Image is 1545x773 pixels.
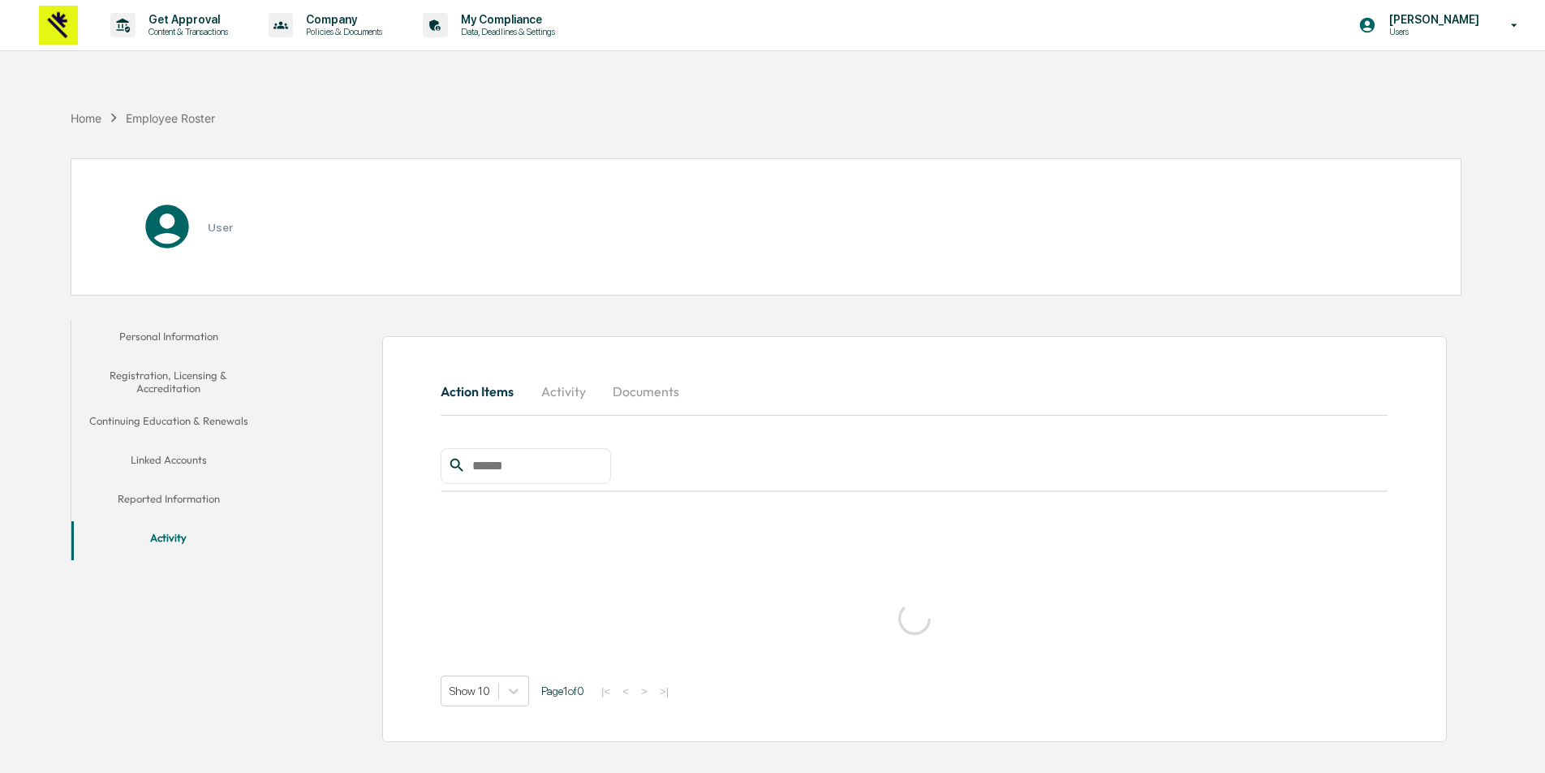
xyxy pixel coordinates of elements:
span: Page 1 of 0 [541,684,584,697]
button: Documents [600,372,692,411]
button: Continuing Education & Renewals [71,404,265,443]
img: logo [39,6,78,45]
p: [PERSON_NAME] [1376,13,1487,26]
button: Personal Information [71,320,265,359]
div: secondary tabs example [441,372,1388,411]
p: My Compliance [448,13,563,26]
button: Linked Accounts [71,443,265,482]
p: Users [1376,26,1487,37]
p: Company [293,13,390,26]
button: < [618,684,634,698]
button: Activity [71,521,265,560]
div: Employee Roster [126,111,215,125]
p: Get Approval [136,13,236,26]
div: secondary tabs example [71,320,265,561]
button: >| [655,684,674,698]
button: Registration, Licensing & Accreditation [71,359,265,405]
div: Home [71,111,101,125]
p: Content & Transactions [136,26,236,37]
p: Policies & Documents [293,26,390,37]
button: > [636,684,652,698]
h3: User [208,221,233,234]
button: |< [596,684,615,698]
p: Data, Deadlines & Settings [448,26,563,37]
button: Reported Information [71,482,265,521]
button: Action Items [441,372,527,411]
button: Activity [527,372,600,411]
